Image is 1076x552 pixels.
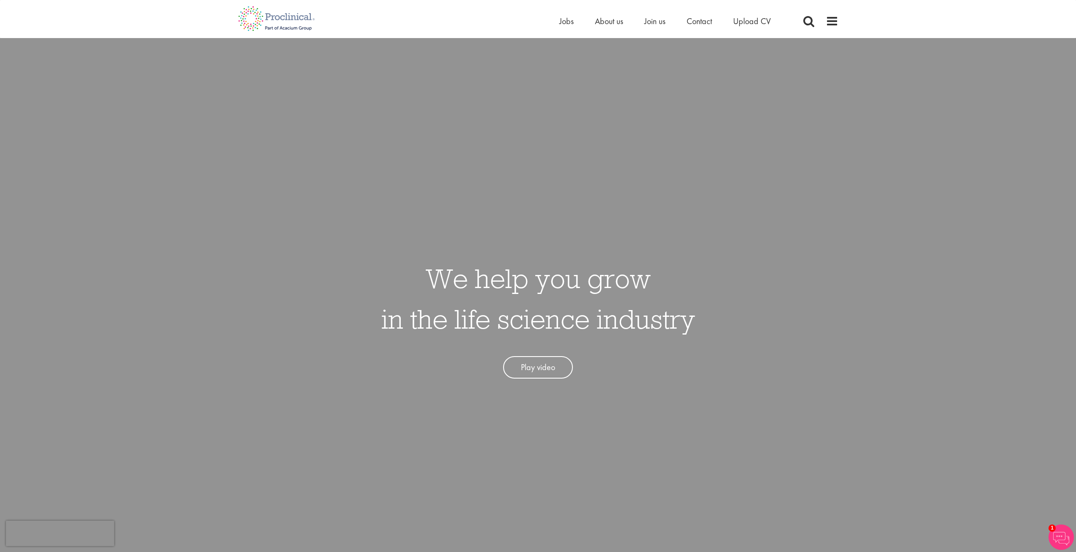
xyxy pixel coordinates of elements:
[733,16,771,27] a: Upload CV
[559,16,574,27] a: Jobs
[503,356,573,379] a: Play video
[644,16,665,27] a: Join us
[687,16,712,27] a: Contact
[595,16,623,27] a: About us
[381,258,695,339] h1: We help you grow in the life science industry
[1049,525,1074,550] img: Chatbot
[1049,525,1056,532] span: 1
